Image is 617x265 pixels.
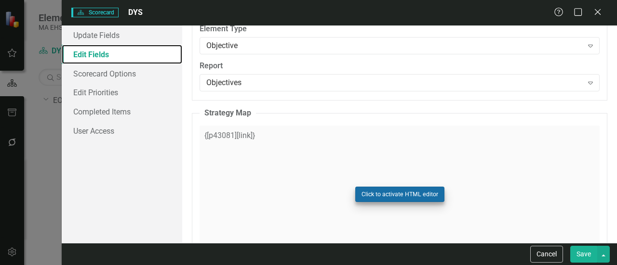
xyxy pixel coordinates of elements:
a: Update Fields [62,25,182,45]
div: Objectives [206,77,583,88]
button: Click to activate HTML editor [355,187,444,202]
span: Scorecard [71,8,119,17]
legend: Strategy Map [200,108,256,119]
button: Cancel [530,246,563,263]
div: Objective [206,40,583,51]
label: Report [200,61,600,72]
a: Scorecard Options [62,64,182,83]
a: Edit Fields [62,45,182,64]
a: User Access [62,121,182,140]
a: Completed Items [62,102,182,121]
label: Element Type [200,24,600,35]
span: DYS [128,8,143,17]
a: Edit Priorities [62,83,182,102]
button: Save [570,246,597,263]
